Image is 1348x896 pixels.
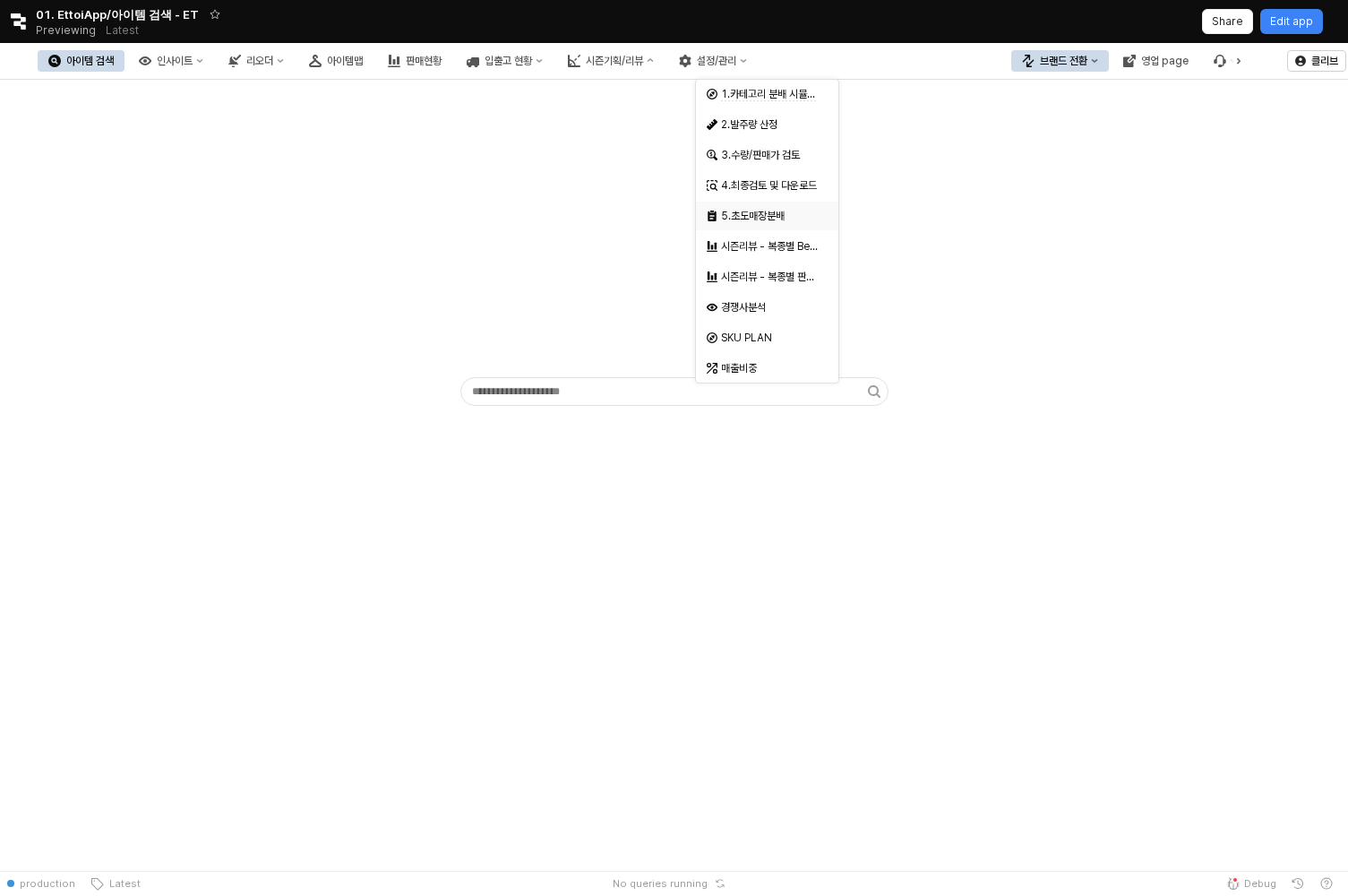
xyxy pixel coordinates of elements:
span: 01. EttoiApp/아이템 검색 - ET [36,5,199,23]
p: Edit app [1270,14,1313,29]
button: Debug [1219,871,1284,896]
button: 인사이트 [128,50,214,72]
button: Share app [1202,9,1253,34]
p: 클리브 [1311,54,1338,68]
div: 아이템 검색 [66,55,114,67]
div: 시즌기획/리뷰 [586,55,643,67]
button: 리오더 [218,50,295,72]
span: production [20,876,75,891]
div: 입출고 현황 [485,55,532,67]
p: Share [1212,14,1243,29]
div: 영업 page [1141,55,1189,67]
div: 시즌리뷰 - 복종별 판매율 비교 [721,270,819,284]
div: 아이템맵 [327,55,363,67]
div: 3.수량/판매가 검토 [721,148,817,162]
div: 경쟁사분석 [721,300,817,314]
span: 1.카테고리 분배 시뮬레이션 [721,88,834,101]
div: 매출비중 [721,361,817,375]
div: 판매현황 [406,55,442,67]
div: 시즌리뷰 - 복종별 Best & Worst [721,239,820,254]
button: Latest [82,871,148,896]
button: 아이템맵 [298,50,373,72]
button: 판매현황 [377,50,452,72]
div: 설정/관리 [697,55,736,67]
div: 5.초도매장분배 [721,209,817,223]
button: Releases and History [96,18,149,43]
button: 입출고 현황 [456,50,554,72]
button: 영업 page [1112,50,1199,72]
span: Previewing [36,22,96,39]
span: Latest [104,876,141,891]
div: Menu item 6 [1203,50,1248,72]
button: Add app to favorites [206,5,224,23]
div: 2.발주량 산정 [721,117,817,132]
div: 인사이트 [157,55,193,67]
div: Select an option [696,79,838,383]
div: 4.최종검토 및 다운로드 [721,178,817,193]
div: SKU PLAN [721,331,817,345]
button: Help [1312,871,1341,896]
button: 시즌기획/리뷰 [557,50,665,72]
div: 리오더 [246,55,273,67]
div: 브랜드 전환 [1040,55,1087,67]
button: Edit app [1260,9,1323,34]
span: Debug [1244,876,1276,891]
button: Reset app state [711,878,729,889]
button: History [1284,871,1312,896]
span: No queries running [613,876,708,891]
button: 아이템 검색 [38,50,124,72]
button: 클리브 [1287,50,1346,72]
p: Latest [106,23,139,38]
div: Previewing Latest [36,18,149,43]
button: 설정/관리 [668,50,758,72]
button: 브랜드 전환 [1011,50,1109,72]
